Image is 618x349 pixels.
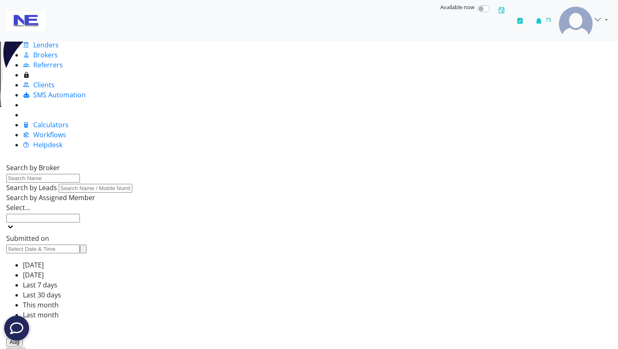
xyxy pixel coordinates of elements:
[7,11,45,31] img: 231a9f97-7c78-48a2-a5ac-d41aef4686fd-638408894524223264.png
[23,40,59,50] a: Lenders
[23,140,62,149] a: Helpdesk
[23,50,58,59] a: Brokers
[23,130,66,139] a: Workflows
[33,130,66,139] span: Workflows
[23,60,63,69] a: Referrers
[33,40,59,50] span: Lenders
[546,16,551,23] span: 75
[33,140,62,149] span: Helpdesk
[23,80,55,89] a: Clients
[33,120,69,129] span: Calculators
[33,50,58,59] span: Brokers
[440,3,474,11] span: Available now
[33,60,63,69] span: Referrers
[23,90,86,99] a: SMS Automation
[33,80,55,89] span: Clients
[23,120,69,129] a: Calculators
[531,3,556,38] button: 75
[33,90,86,99] span: SMS Automation
[559,7,593,35] img: svg+xml;base64,PHN2ZyB4bWxucz0iaHR0cDovL3d3dy53My5vcmcvMjAwMC9zdmciIHdpZHRoPSI4MS4zODIiIGhlaWdodD...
